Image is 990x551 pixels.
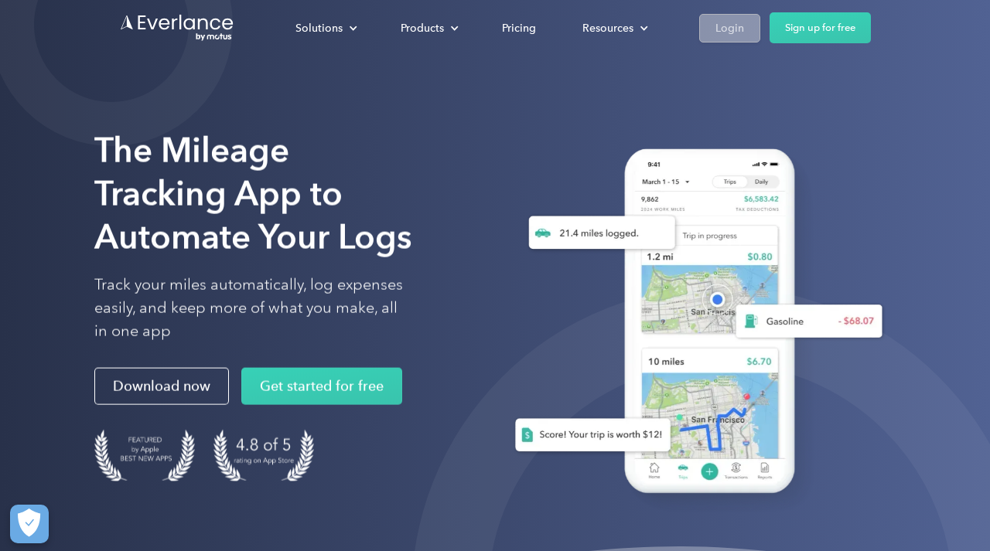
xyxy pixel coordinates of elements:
img: Everlance, mileage tracker app, expense tracking app [490,133,895,516]
div: Products [385,15,471,42]
div: Login [715,19,744,38]
a: Sign up for free [770,12,871,43]
img: 4.9 out of 5 stars on the app store [213,430,314,481]
div: Products [401,19,444,38]
a: Go to homepage [119,13,235,43]
div: Resources [567,15,661,42]
button: Cookies Settings [10,505,49,543]
p: Track your miles automatically, log expenses easily, and keep more of what you make, all in one app [94,274,404,343]
div: Resources [582,19,633,38]
a: Login [699,14,760,43]
div: Solutions [280,15,370,42]
a: Get started for free [241,368,402,405]
strong: The Mileage Tracking App to Automate Your Logs [94,130,412,257]
div: Pricing [502,19,536,38]
a: Download now [94,368,229,405]
img: Badge for Featured by Apple Best New Apps [94,430,195,481]
div: Solutions [295,19,343,38]
a: Pricing [486,15,551,42]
